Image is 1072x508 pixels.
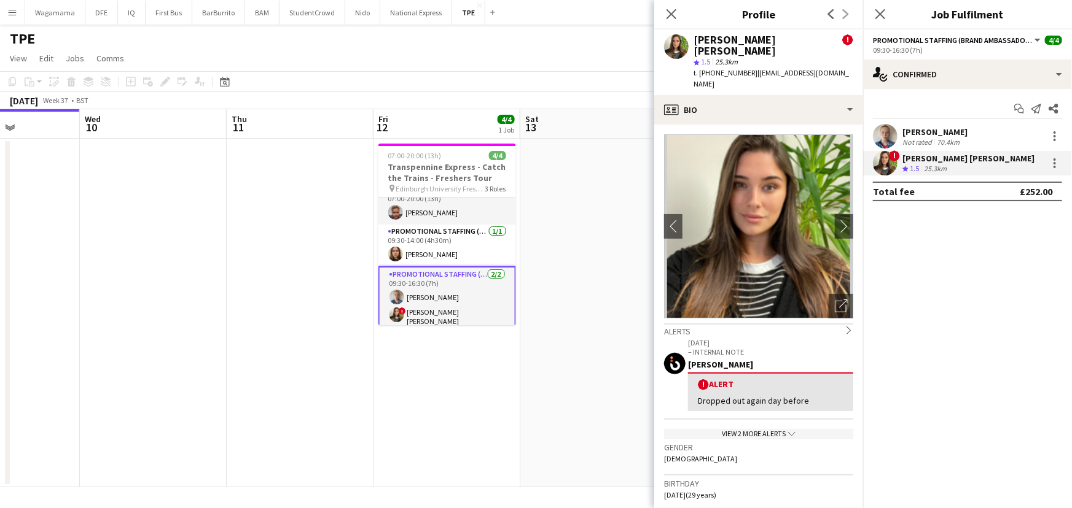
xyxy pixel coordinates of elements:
[25,1,85,25] button: Wagamama
[388,151,442,160] span: 07:00-20:00 (13h)
[873,36,1033,45] span: Promotional Staffing (Brand Ambassadors)
[452,1,485,25] button: TPE
[873,185,915,198] div: Total fee
[146,1,192,25] button: First Bus
[498,125,514,134] div: 1 Job
[489,151,506,160] span: 4/4
[934,137,962,147] div: 70.4km
[713,57,740,66] span: 25.3km
[378,225,516,266] app-card-role: Promotional Staffing (Brand Ambassadors)1/109:30-14:00 (4h30m)[PERSON_NAME]
[664,490,716,499] span: [DATE] (29 years)
[525,114,539,125] span: Sat
[245,1,280,25] button: BAM
[664,454,737,463] span: [DEMOGRAPHIC_DATA]
[664,442,853,453] h3: Gender
[10,53,27,64] span: View
[1020,185,1052,198] div: £252.00
[230,120,247,134] span: 11
[842,34,853,45] span: !
[863,6,1072,22] h3: Job Fulfilment
[85,1,118,25] button: DFE
[378,144,516,325] app-job-card: 07:00-20:00 (13h)4/4Transpennine Express - Catch the Trains - Freshers Tour Edinburgh University ...
[921,164,949,174] div: 25.3km
[829,294,853,318] div: Open photos pop-in
[688,347,853,356] p: – INTERNAL NOTE
[523,120,539,134] span: 13
[96,53,124,64] span: Comms
[698,379,709,390] span: !
[698,395,843,406] div: Dropped out again day before
[910,164,919,173] span: 1.5
[10,94,38,107] div: [DATE]
[34,50,58,66] a: Edit
[694,68,757,77] span: t. [PHONE_NUMBER]
[85,114,101,125] span: Wed
[10,29,35,48] h1: TPE
[5,50,32,66] a: View
[863,60,1072,89] div: Confirmed
[380,1,452,25] button: National Express
[698,379,843,390] div: Alert
[873,36,1043,45] button: Promotional Staffing (Brand Ambassadors)
[76,96,88,105] div: BST
[378,183,516,225] app-card-role: Events (Event Manager)1/107:00-20:00 (13h)[PERSON_NAME]
[378,114,388,125] span: Fri
[694,68,849,88] span: | [EMAIL_ADDRESS][DOMAIN_NAME]
[654,6,863,22] h3: Profile
[61,50,89,66] a: Jobs
[694,34,842,56] div: [PERSON_NAME] [PERSON_NAME]
[378,161,516,183] h3: Transpennine Express - Catch the Trains - Freshers Tour
[902,126,968,137] div: [PERSON_NAME]
[485,184,506,193] span: 3 Roles
[39,53,53,64] span: Edit
[118,1,146,25] button: IQ
[902,137,934,147] div: Not rated
[399,307,406,315] span: !
[664,429,853,439] div: View 2 more alerts
[396,184,485,193] span: Edinburgh University Freshers Fair
[664,478,853,489] h3: Birthday
[83,120,101,134] span: 10
[92,50,129,66] a: Comms
[902,153,1035,164] div: [PERSON_NAME] [PERSON_NAME]
[889,150,900,161] span: !
[664,134,853,318] img: Crew avatar or photo
[232,114,247,125] span: Thu
[688,338,853,347] p: [DATE]
[688,359,853,370] div: [PERSON_NAME]
[498,115,515,124] span: 4/4
[345,1,380,25] button: Nido
[280,1,345,25] button: StudentCrowd
[654,95,863,125] div: Bio
[378,266,516,332] app-card-role: Promotional Staffing (Brand Ambassadors)2/209:30-16:30 (7h)[PERSON_NAME]![PERSON_NAME] [PERSON_NAME]
[664,323,853,337] div: Alerts
[1045,36,1062,45] span: 4/4
[377,120,388,134] span: 12
[701,57,710,66] span: 1.5
[873,45,1062,55] div: 09:30-16:30 (7h)
[41,96,71,105] span: Week 37
[192,1,245,25] button: BarBurrito
[66,53,84,64] span: Jobs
